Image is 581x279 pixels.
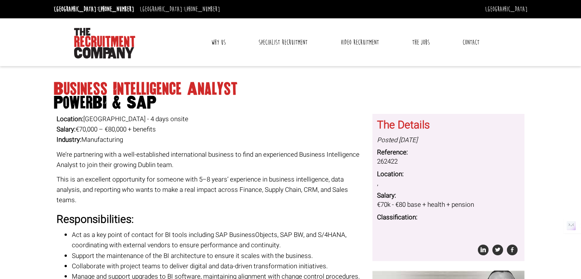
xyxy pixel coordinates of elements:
dt: Reference: [377,148,520,157]
li: Act as a key point of contact for BI tools including SAP BusinessObjects, SAP BW, and S/4HANA, co... [72,230,367,250]
a: [PHONE_NUMBER] [184,5,220,13]
li: [GEOGRAPHIC_DATA]: [138,3,222,15]
li: [GEOGRAPHIC_DATA]: [52,3,136,15]
dt: Salary: [377,191,520,200]
strong: Salary: [57,125,76,134]
a: Contact [457,33,485,52]
b: Industry: [57,135,81,144]
dt: Location: [377,170,520,179]
dd: 262422 [377,157,520,166]
img: The Recruitment Company [74,28,135,58]
p: This is an excellent opportunity for someone with 5–8 years’ experience in business intelligence,... [57,174,367,206]
i: Posted [DATE] [377,135,418,145]
p: [GEOGRAPHIC_DATA] - 4 days onsite €70,000 – €80,000 + benefits Manufacturing [57,114,367,145]
dd: , [377,179,520,188]
a: The Jobs [406,33,435,52]
a: [GEOGRAPHIC_DATA] [485,5,528,13]
a: [PHONE_NUMBER] [98,5,134,13]
h3: Responsibilities: [57,214,367,226]
span: PowerBI & SAP [54,96,528,110]
p: We’re partnering with a well-established international business to find an experienced Business I... [57,149,367,170]
a: Specialist Recruitment [253,33,313,52]
li: Support the maintenance of the BI architecture to ensure it scales with the business. [72,251,367,261]
dt: Classification: [377,213,520,222]
h3: The Details [377,120,520,131]
strong: Location: [57,114,83,124]
dd: €70k - €80 base + health + pension [377,200,520,209]
a: Why Us [206,33,231,52]
li: Collaborate with project teams to deliver digital and data-driven transformation initiatives. [72,261,367,271]
h1: Business Intelligence Analyst [54,82,528,110]
a: Video Recruitment [335,33,385,52]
